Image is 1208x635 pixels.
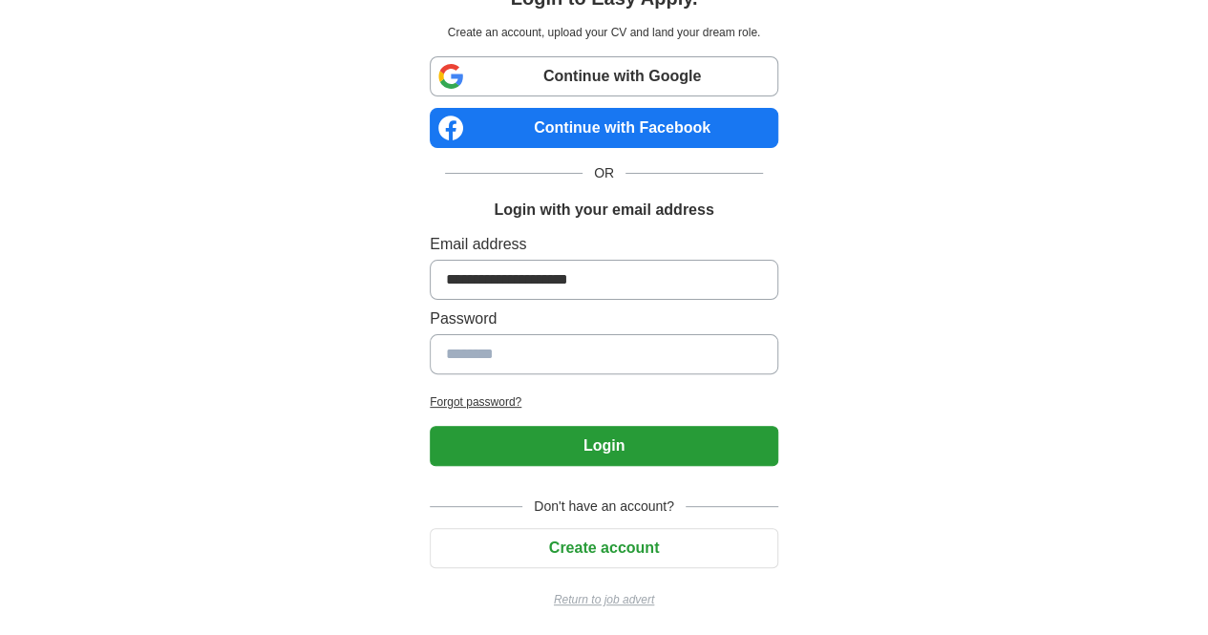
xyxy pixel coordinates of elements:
[430,540,778,556] a: Create account
[430,307,778,330] label: Password
[430,426,778,466] button: Login
[494,199,713,222] h1: Login with your email address
[583,163,625,183] span: OR
[430,591,778,608] a: Return to job advert
[430,393,778,411] a: Forgot password?
[430,528,778,568] button: Create account
[430,56,778,96] a: Continue with Google
[522,497,686,517] span: Don't have an account?
[434,24,774,41] p: Create an account, upload your CV and land your dream role.
[430,233,778,256] label: Email address
[430,108,778,148] a: Continue with Facebook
